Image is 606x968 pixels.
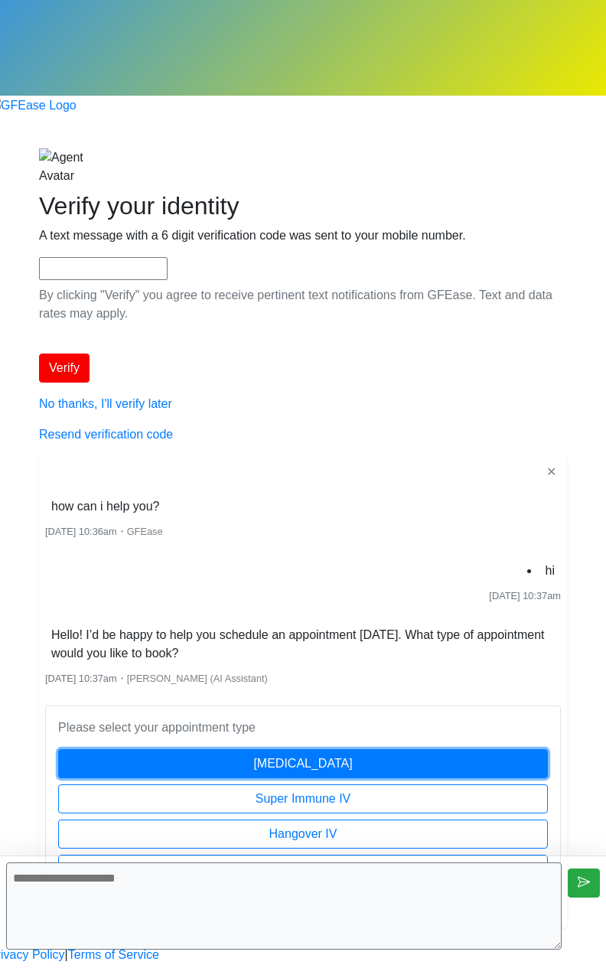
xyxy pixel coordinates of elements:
[542,462,561,482] button: ✕
[39,286,567,323] p: By clicking "Verify" you agree to receive pertinent text notifications from GFEase. Text and data...
[45,494,165,519] li: how can i help you?
[39,191,567,220] h2: Verify your identity
[45,673,268,684] small: ・
[45,623,561,666] li: Hello! I’d be happy to help you schedule an appointment [DATE]. What type of appointment would yo...
[45,526,163,537] small: ・
[45,526,117,537] span: [DATE] 10:36am
[39,148,108,185] img: Agent Avatar
[39,428,173,441] a: Resend verification code
[45,673,117,684] span: [DATE] 10:37am
[127,526,163,537] span: GFEase
[58,749,548,778] button: [MEDICAL_DATA]
[127,673,268,684] span: [PERSON_NAME] (AI Assistant)
[58,784,548,813] button: Super Immune IV
[39,354,90,383] button: Verify
[58,719,548,737] p: Please select your appointment type
[539,559,561,583] li: hi
[58,820,548,849] button: Hangover IV
[489,590,561,601] span: [DATE] 10:37am
[39,227,567,245] p: A text message with a 6 digit verification code was sent to your mobile number.
[39,397,172,410] a: No thanks, I'll verify later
